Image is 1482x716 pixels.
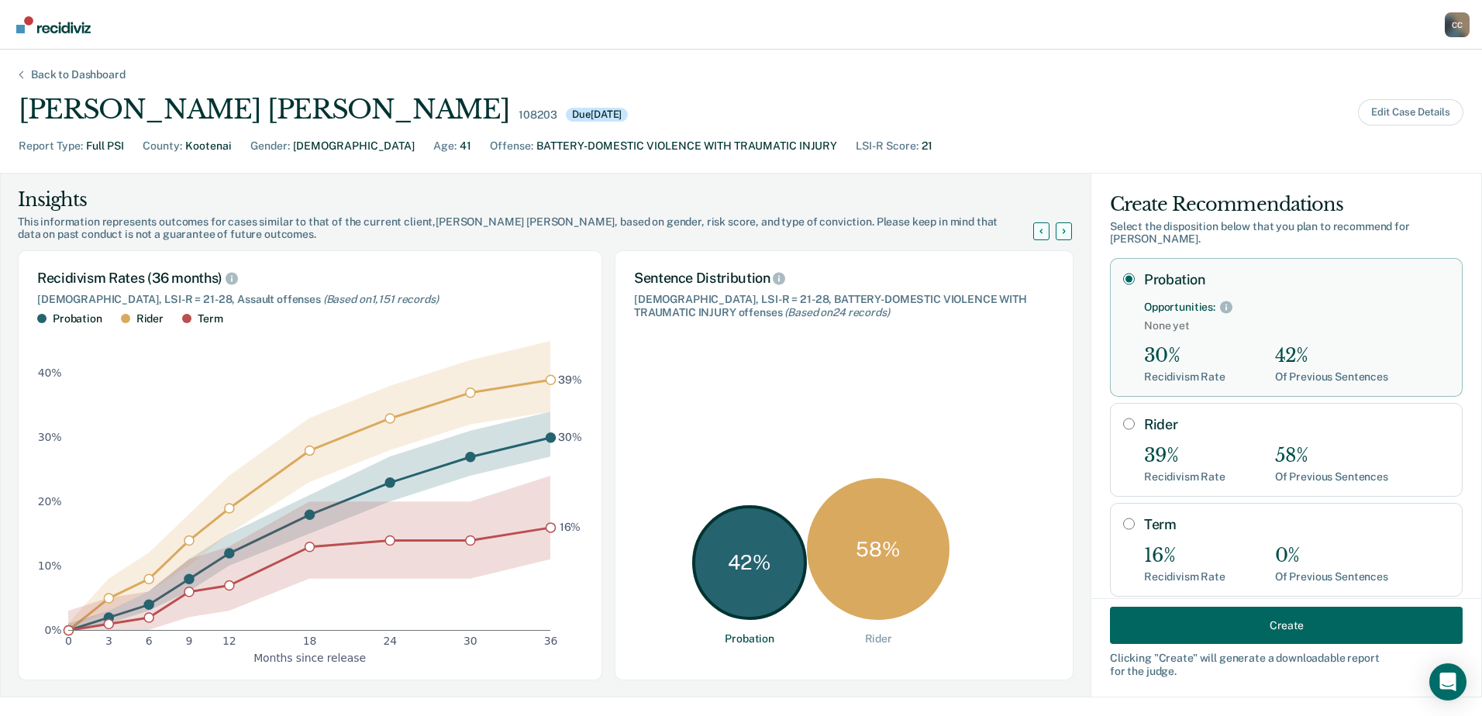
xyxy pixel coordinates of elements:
[37,293,583,306] div: [DEMOGRAPHIC_DATA], LSI-R = 21-28, Assault offenses
[1110,607,1463,644] button: Create
[53,312,102,325] div: Probation
[865,632,892,645] div: Rider
[1144,445,1225,467] div: 39%
[784,306,889,318] span: (Based on 24 records )
[45,624,62,636] text: 0%
[323,293,439,305] span: (Based on 1,151 records )
[38,495,62,508] text: 20%
[1110,192,1463,217] div: Create Recommendations
[856,138,918,154] div: LSI-R Score :
[16,16,91,33] img: Recidiviz
[558,373,582,385] text: 39%
[38,431,62,443] text: 30%
[1144,271,1449,288] label: Probation
[143,138,182,154] div: County :
[725,632,774,645] div: Probation
[1144,345,1225,367] div: 30%
[1144,516,1449,533] label: Term
[68,341,550,630] g: area
[558,373,582,533] g: text
[383,635,397,647] text: 24
[37,270,583,287] div: Recidivism Rates (36 months)
[544,635,558,647] text: 36
[253,651,366,663] text: Months since release
[1144,301,1215,314] div: Opportunities:
[1358,99,1463,126] button: Edit Case Details
[185,138,232,154] div: Kootenai
[1144,545,1225,567] div: 16%
[433,138,457,154] div: Age :
[1144,416,1449,433] label: Rider
[253,651,366,663] g: x-axis label
[1110,220,1463,246] div: Select the disposition below that you plan to recommend for [PERSON_NAME] .
[65,635,557,647] g: x-axis tick label
[19,94,509,126] div: [PERSON_NAME] [PERSON_NAME]
[250,138,290,154] div: Gender :
[536,138,837,154] div: BATTERY-DOMESTIC VIOLENCE WITH TRAUMATIC INJURY
[1429,663,1466,701] div: Open Intercom Messenger
[1445,12,1470,37] div: C C
[692,505,807,620] div: 42 %
[460,138,471,154] div: 41
[1144,470,1225,484] div: Recidivism Rate
[1275,545,1388,567] div: 0%
[38,559,62,572] text: 10%
[146,635,153,647] text: 6
[1275,470,1388,484] div: Of Previous Sentences
[566,108,628,122] div: Due [DATE]
[1275,445,1388,467] div: 58%
[922,138,932,154] div: 21
[464,635,477,647] text: 30
[519,108,557,122] div: 108203
[222,635,236,647] text: 12
[1144,370,1225,384] div: Recidivism Rate
[1275,345,1388,367] div: 42%
[18,188,1052,212] div: Insights
[136,312,164,325] div: Rider
[65,635,72,647] text: 0
[38,367,62,636] g: y-axis tick label
[105,635,112,647] text: 3
[303,635,317,647] text: 18
[86,138,124,154] div: Full PSI
[1144,319,1449,332] span: None yet
[18,215,1052,242] div: This information represents outcomes for cases similar to that of the current client, [PERSON_NAM...
[19,138,83,154] div: Report Type :
[38,367,62,379] text: 40%
[293,138,415,154] div: [DEMOGRAPHIC_DATA]
[186,635,193,647] text: 9
[12,68,144,81] div: Back to Dashboard
[634,270,1054,287] div: Sentence Distribution
[1110,652,1463,678] div: Clicking " Create " will generate a downloadable report for the judge.
[1445,12,1470,37] button: Profile dropdown button
[634,293,1054,319] div: [DEMOGRAPHIC_DATA], LSI-R = 21-28, BATTERY-DOMESTIC VIOLENCE WITH TRAUMATIC INJURY offenses
[807,478,950,621] div: 58 %
[198,312,222,325] div: Term
[1275,570,1388,583] div: Of Previous Sentences
[490,138,533,154] div: Offense :
[558,431,582,443] text: 30%
[1275,370,1388,384] div: Of Previous Sentences
[1144,570,1225,583] div: Recidivism Rate
[560,521,581,533] text: 16%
